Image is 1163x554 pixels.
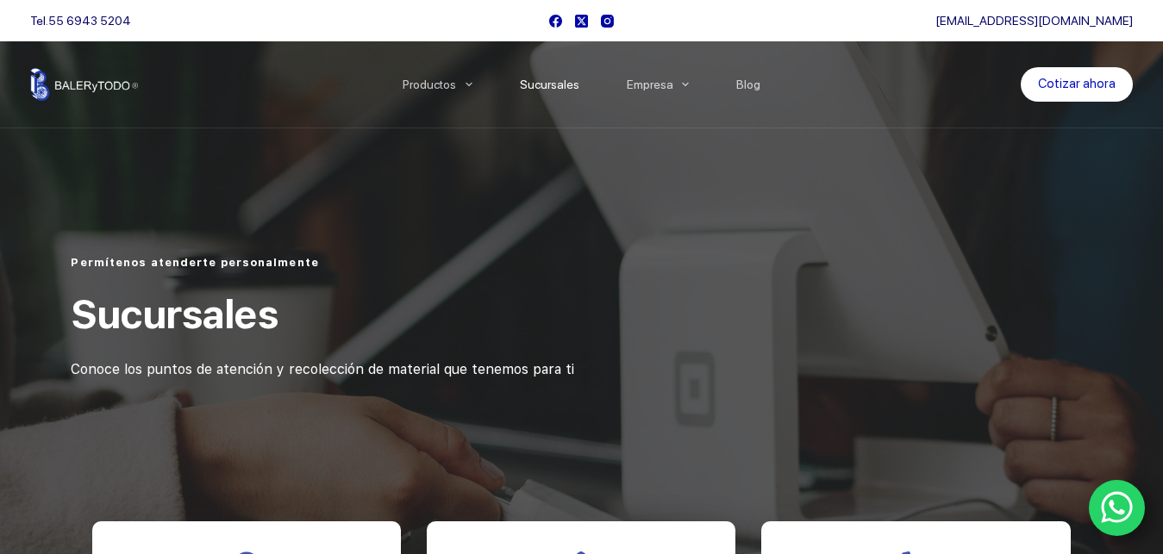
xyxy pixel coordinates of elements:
span: Conoce los puntos de atención y recolección de material que tenemos para ti [71,361,574,377]
span: Sucursales [71,290,278,338]
a: Instagram [601,15,614,28]
a: WhatsApp [1089,480,1146,537]
a: 55 6943 5204 [48,14,131,28]
a: X (Twitter) [575,15,588,28]
a: [EMAIL_ADDRESS][DOMAIN_NAME] [935,14,1133,28]
span: Permítenos atenderte personalmente [71,256,318,269]
a: Facebook [549,15,562,28]
a: Cotizar ahora [1021,67,1133,102]
nav: Menu Principal [378,41,785,128]
span: Tel. [30,14,131,28]
img: Balerytodo [30,68,138,101]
